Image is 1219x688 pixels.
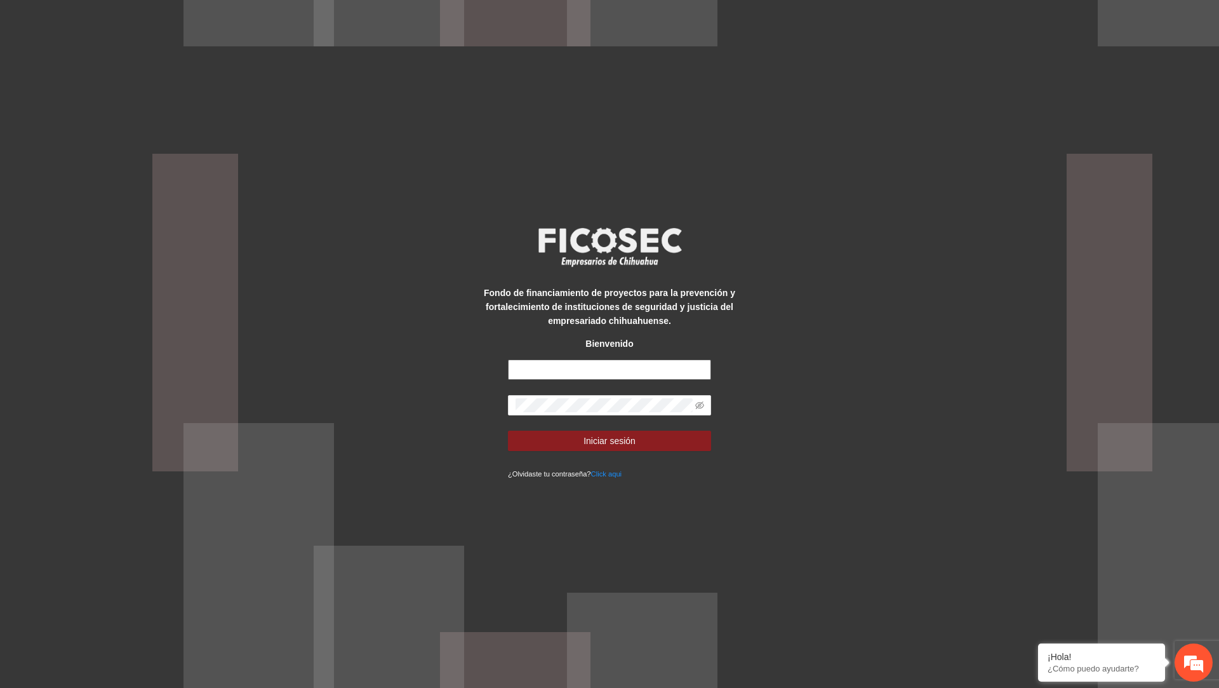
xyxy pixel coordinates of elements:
strong: Fondo de financiamiento de proyectos para la prevención y fortalecimiento de instituciones de seg... [484,288,735,326]
strong: Bienvenido [585,339,633,349]
small: ¿Olvidaste tu contraseña? [508,470,622,478]
p: ¿Cómo puedo ayudarte? [1048,664,1156,673]
button: Iniciar sesión [508,431,711,451]
span: eye-invisible [695,401,704,410]
img: logo [530,224,689,271]
span: Iniciar sesión [583,434,636,448]
a: Click aqui [591,470,622,478]
div: ¡Hola! [1048,652,1156,662]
